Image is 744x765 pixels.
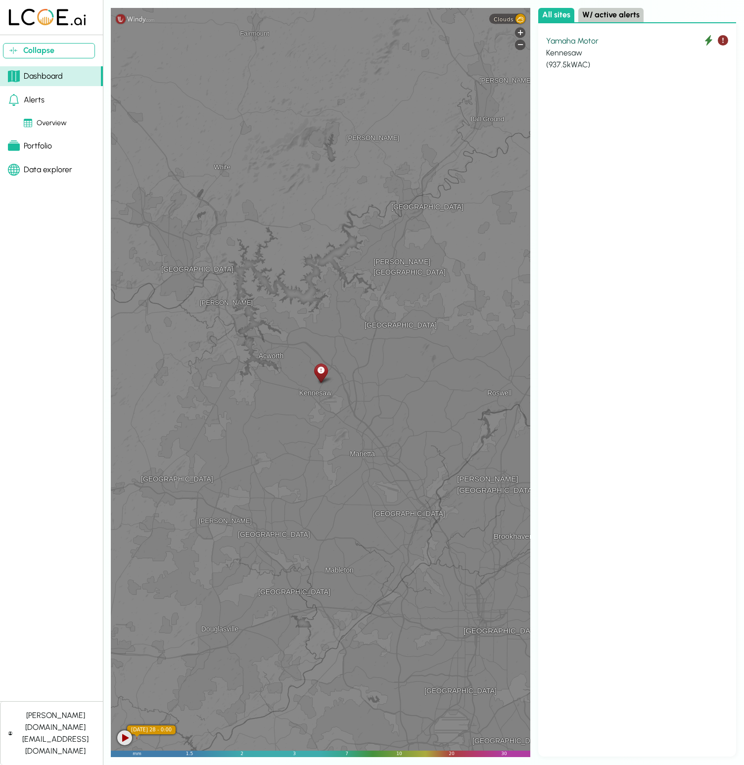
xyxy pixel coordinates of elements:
div: Alerts [8,94,45,106]
button: Collapse [3,43,95,58]
span: Clouds [494,16,513,22]
div: Zoom out [515,40,525,50]
div: Portfolio [8,140,52,152]
div: local time [127,725,176,734]
div: Yamaha Motor [546,35,728,47]
button: W/ active alerts [578,8,644,22]
div: ( 937.5 kWAC) [546,59,728,71]
div: Overview [24,118,67,129]
div: Kennesaw [312,362,329,384]
div: Kennesaw [546,47,728,59]
div: Dashboard [8,70,63,82]
div: Select site list category [538,8,736,23]
div: [PERSON_NAME][DOMAIN_NAME][EMAIL_ADDRESS][DOMAIN_NAME] [16,710,95,757]
button: All sites [538,8,574,22]
div: Data explorer [8,164,72,176]
div: [DATE] 28 - 0:00 [127,725,176,734]
div: Zoom in [515,27,525,38]
button: Yamaha Motor Kennesaw (937.5kWAC) [542,31,732,75]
